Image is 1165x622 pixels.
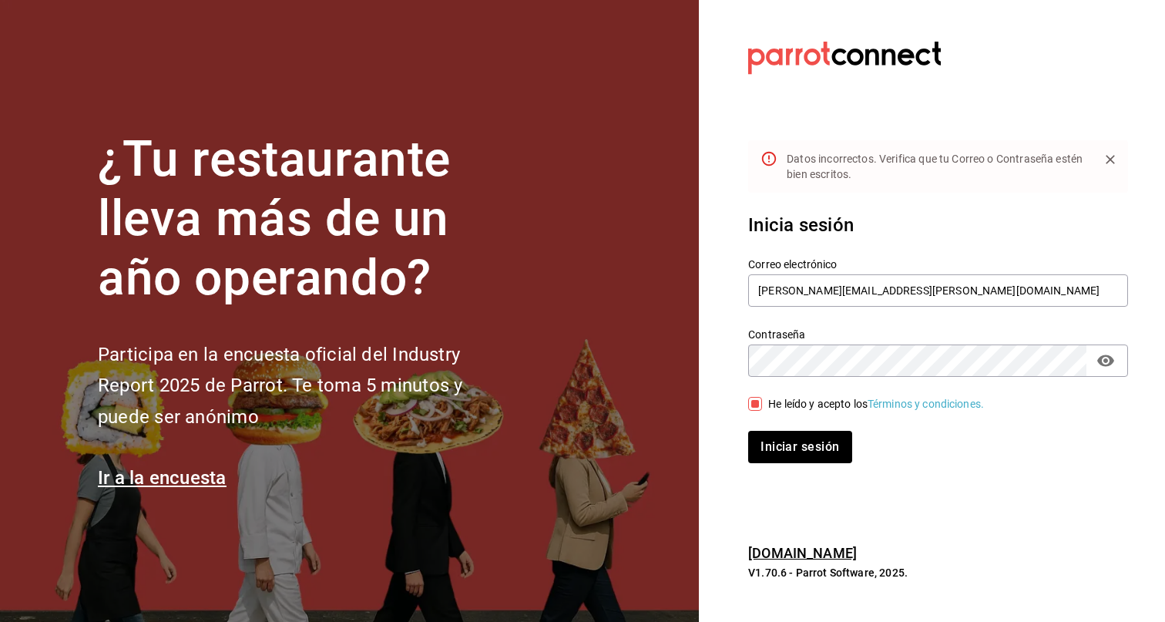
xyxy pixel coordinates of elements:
div: He leído y acepto los [768,396,984,412]
p: V1.70.6 - Parrot Software, 2025. [748,565,1128,580]
h3: Inicia sesión [748,211,1128,239]
button: Close [1099,148,1122,171]
label: Contraseña [748,329,1128,340]
a: Ir a la encuesta [98,467,227,489]
a: [DOMAIN_NAME] [748,545,857,561]
h2: Participa en la encuesta oficial del Industry Report 2025 de Parrot. Te toma 5 minutos y puede se... [98,339,514,433]
input: Ingresa tu correo electrónico [748,274,1128,307]
a: Términos y condiciones. [868,398,984,410]
label: Correo electrónico [748,259,1128,270]
div: Datos incorrectos. Verifica que tu Correo o Contraseña estén bien escritos. [787,145,1086,188]
button: passwordField [1093,348,1119,374]
h1: ¿Tu restaurante lleva más de un año operando? [98,130,514,308]
button: Iniciar sesión [748,431,851,463]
